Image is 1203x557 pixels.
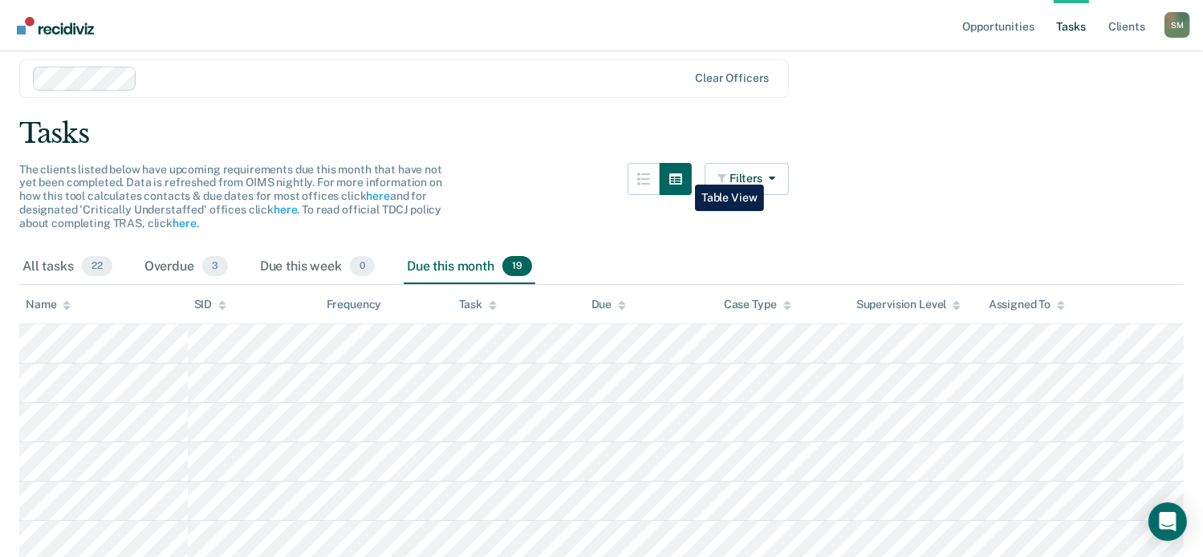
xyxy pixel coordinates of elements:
div: Due this week0 [257,250,378,285]
img: Recidiviz [17,17,94,35]
div: Due [591,298,627,311]
span: 3 [202,256,228,277]
div: Due this month19 [404,250,535,285]
div: Overdue3 [141,250,231,285]
div: Name [26,298,71,311]
div: Frequency [327,298,382,311]
span: The clients listed below have upcoming requirements due this month that have not yet been complet... [19,163,442,230]
button: Profile dropdown button [1164,12,1190,38]
div: S M [1164,12,1190,38]
a: here [274,203,297,216]
div: Open Intercom Messenger [1148,502,1187,541]
a: here [173,217,196,230]
span: 22 [82,256,112,277]
div: SID [194,298,227,311]
span: 0 [350,256,375,277]
span: 19 [502,256,532,277]
div: All tasks22 [19,250,116,285]
button: Filters [705,163,790,195]
div: Case Type [724,298,791,311]
div: Task [459,298,497,311]
div: Assigned To [989,298,1065,311]
a: here [366,189,389,202]
div: Supervision Level [856,298,961,311]
div: Clear officers [695,71,769,85]
div: Tasks [19,117,1184,150]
